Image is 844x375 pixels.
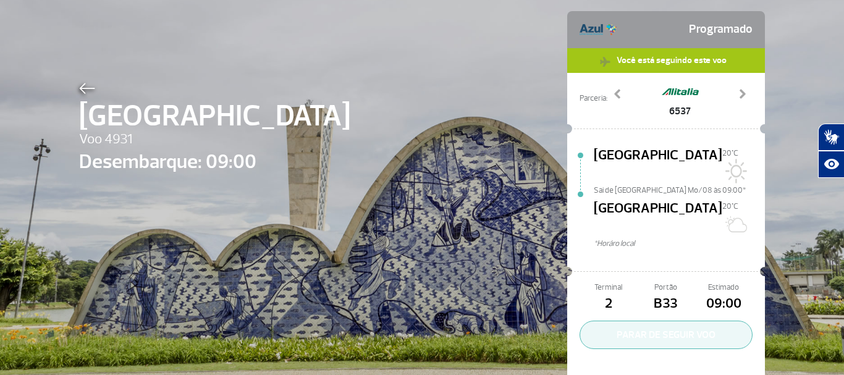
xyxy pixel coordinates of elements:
[610,48,733,72] span: Você está seguindo este voo
[580,93,607,104] span: Parceria:
[662,104,699,119] span: 6537
[580,293,637,314] span: 2
[580,321,753,349] button: PARAR DE SEGUIR VOO
[695,293,753,314] span: 09:00
[594,238,765,250] span: *Horáro local
[722,201,738,211] span: 20°C
[580,282,637,293] span: Terminal
[594,198,722,238] span: [GEOGRAPHIC_DATA]
[818,151,844,178] button: Abrir recursos assistivos.
[722,159,747,183] img: Sol
[637,282,694,293] span: Portão
[818,124,844,151] button: Abrir tradutor de língua de sinais.
[722,212,747,237] img: Sol com algumas nuvens
[818,124,844,178] div: Plugin de acessibilidade da Hand Talk.
[695,282,753,293] span: Estimado
[79,94,350,138] span: [GEOGRAPHIC_DATA]
[722,148,738,158] span: 20°C
[79,129,350,150] span: Voo 4931
[594,145,722,185] span: [GEOGRAPHIC_DATA]
[79,147,350,177] span: Desembarque: 09:00
[637,293,694,314] span: B33
[689,17,753,42] span: Programado
[594,185,765,193] span: Sai de [GEOGRAPHIC_DATA] Mo/08 às 09:00*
